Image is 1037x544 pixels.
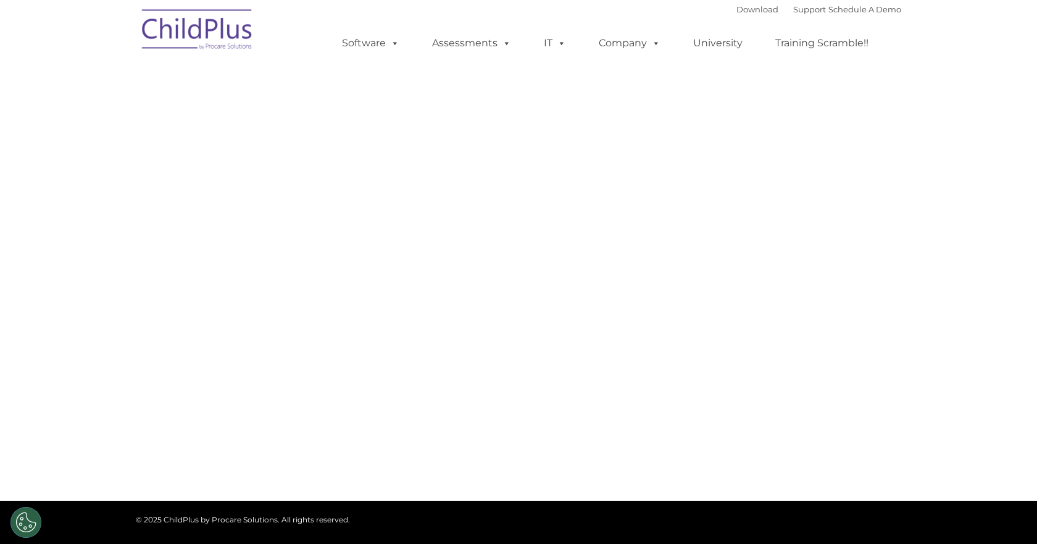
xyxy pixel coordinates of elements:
[136,1,259,62] img: ChildPlus by Procare Solutions
[763,31,881,56] a: Training Scramble!!
[420,31,523,56] a: Assessments
[136,515,350,524] span: © 2025 ChildPlus by Procare Solutions. All rights reserved.
[586,31,673,56] a: Company
[793,4,826,14] a: Support
[330,31,412,56] a: Software
[736,4,901,14] font: |
[681,31,755,56] a: University
[736,4,778,14] a: Download
[10,507,41,538] button: Cookies Settings
[828,4,901,14] a: Schedule A Demo
[531,31,578,56] a: IT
